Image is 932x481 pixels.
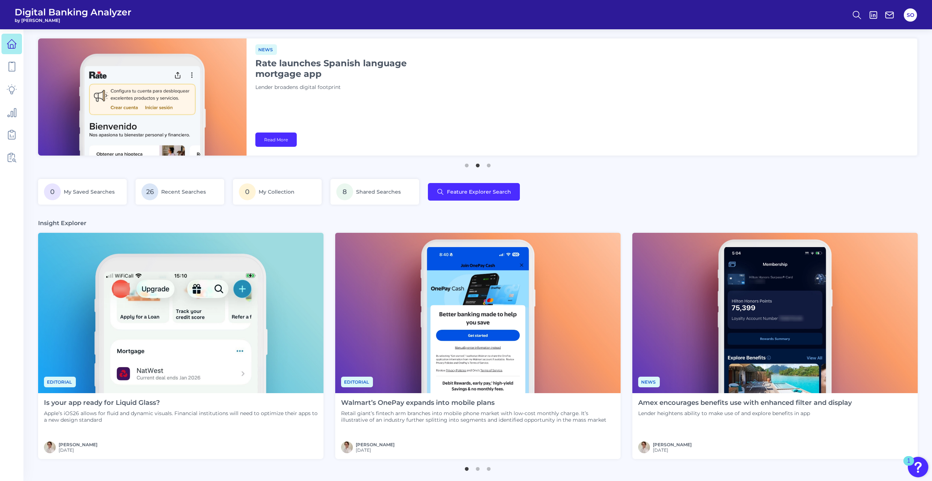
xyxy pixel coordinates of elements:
img: Editorial - Phone Zoom In.png [38,233,323,393]
div: 1 [907,461,910,470]
button: Open Resource Center, 1 new notification [908,457,928,477]
p: Lender broadens digital footprint [255,83,439,92]
a: 26Recent Searches [136,179,224,205]
button: 3 [485,463,492,471]
button: 1 [463,160,470,167]
button: 3 [485,160,492,167]
span: Editorial [341,377,373,387]
span: My Collection [259,189,295,195]
img: bannerImg [38,38,247,156]
a: 8Shared Searches [330,179,419,205]
h3: Insight Explorer [38,219,86,227]
span: News [255,44,277,55]
span: 8 [336,183,353,200]
a: [PERSON_NAME] [356,442,395,447]
button: Feature Explorer Search [428,183,520,201]
span: My Saved Searches [64,189,115,195]
span: [DATE] [356,447,395,453]
span: [DATE] [653,447,692,453]
a: News [255,46,277,53]
a: News [638,378,660,385]
span: Feature Explorer Search [447,189,511,195]
h4: Amex encourages benefits use with enhanced filter and display [638,399,852,407]
img: MIchael McCaw [341,441,353,453]
h1: Rate launches Spanish language mortgage app [255,58,439,79]
button: 2 [474,160,481,167]
img: MIchael McCaw [44,441,56,453]
span: Shared Searches [356,189,401,195]
p: Lender heightens ability to make use of and explore benefits in app [638,410,852,417]
p: Retail giant’s fintech arm branches into mobile phone market with low-cost monthly charge. It’s i... [341,410,615,423]
p: Apple’s iOS26 allows for fluid and dynamic visuals. Financial institutions will need to optimize ... [44,410,318,423]
a: Read More [255,133,297,147]
a: Editorial [44,378,76,385]
span: Recent Searches [161,189,206,195]
img: News - Phone (4).png [632,233,918,393]
h4: Is your app ready for Liquid Glass? [44,399,318,407]
img: MIchael McCaw [638,441,650,453]
span: by [PERSON_NAME] [15,18,132,23]
span: Digital Banking Analyzer [15,7,132,18]
span: News [638,377,660,387]
img: News - Phone (3).png [335,233,621,393]
span: 0 [44,183,61,200]
a: 0My Collection [233,179,322,205]
a: Editorial [341,378,373,385]
span: [DATE] [59,447,97,453]
a: [PERSON_NAME] [59,442,97,447]
button: 2 [474,463,481,471]
span: 0 [239,183,256,200]
button: 1 [463,463,470,471]
h4: Walmart’s OnePay expands into mobile plans [341,399,615,407]
span: Editorial [44,377,76,387]
a: [PERSON_NAME] [653,442,692,447]
a: 0My Saved Searches [38,179,127,205]
span: 26 [141,183,158,200]
button: SO [904,8,917,22]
